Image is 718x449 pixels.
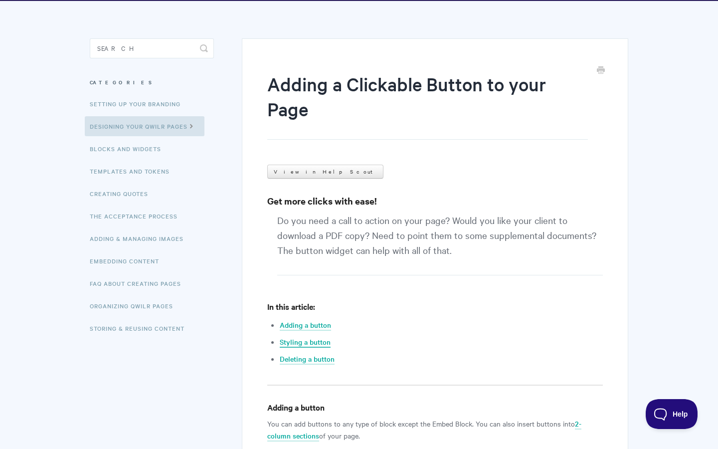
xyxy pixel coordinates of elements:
a: The Acceptance Process [90,206,185,226]
a: Deleting a button [280,354,335,365]
h1: Adding a Clickable Button to your Page [267,71,588,140]
p: You can add buttons to any type of block except the Embed Block. You can also insert buttons into... [267,418,603,442]
a: Creating Quotes [90,184,156,204]
a: Adding a button [280,320,331,331]
a: View in Help Scout [267,165,383,179]
h3: Get more clicks with ease! [267,194,603,208]
strong: In this article: [267,301,315,312]
a: FAQ About Creating Pages [90,273,188,293]
a: Styling a button [280,337,331,348]
a: Templates and Tokens [90,161,177,181]
a: Designing Your Qwilr Pages [85,116,204,136]
a: Organizing Qwilr Pages [90,296,180,316]
a: Blocks and Widgets [90,139,169,159]
a: Embedding Content [90,251,167,271]
h3: Categories [90,73,214,91]
iframe: Toggle Customer Support [646,399,698,429]
input: Search [90,38,214,58]
a: Setting up your Branding [90,94,188,114]
a: Storing & Reusing Content [90,318,192,338]
a: Adding & Managing Images [90,228,191,248]
a: Print this Article [597,65,605,76]
p: Do you need a call to action on your page? Would you like your client to download a PDF copy? Nee... [277,213,603,275]
h4: Adding a button [267,401,603,414]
